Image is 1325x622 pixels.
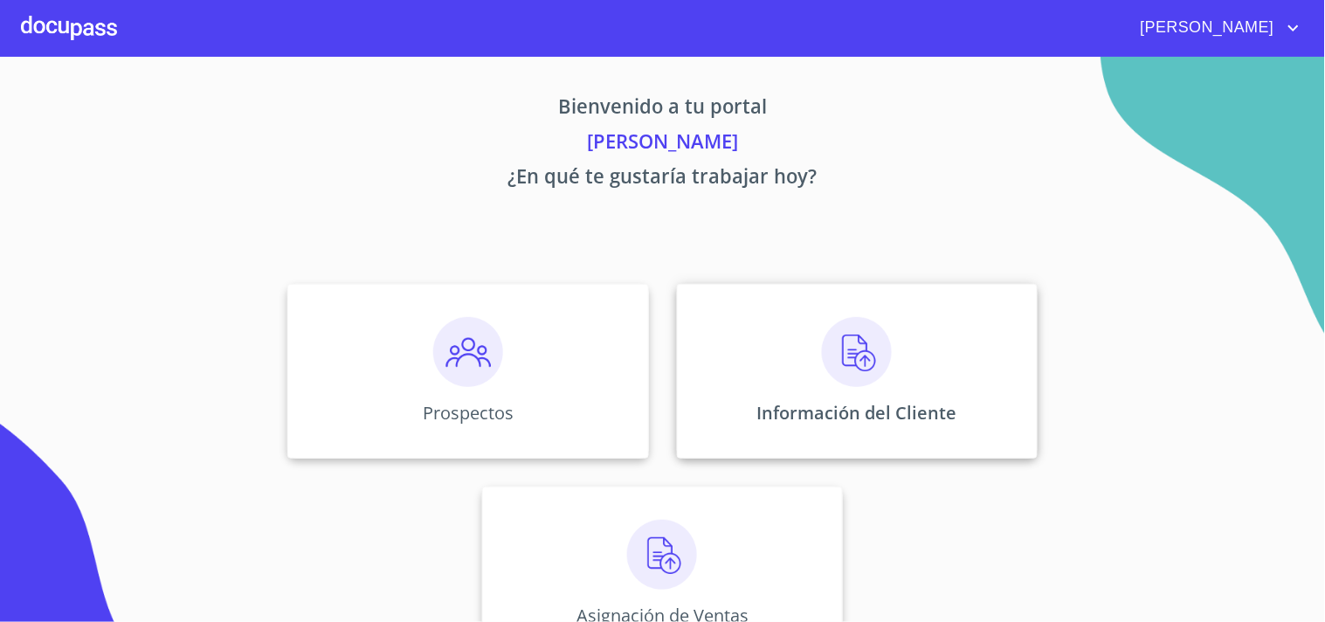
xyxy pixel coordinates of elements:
[627,520,697,590] img: carga.png
[433,317,503,387] img: prospectos.png
[125,92,1201,127] p: Bienvenido a tu portal
[125,162,1201,197] p: ¿En qué te gustaría trabajar hoy?
[822,317,892,387] img: carga.png
[1128,14,1283,42] span: [PERSON_NAME]
[423,401,514,425] p: Prospectos
[1128,14,1304,42] button: account of current user
[757,401,957,425] p: Información del Cliente
[125,127,1201,162] p: [PERSON_NAME]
